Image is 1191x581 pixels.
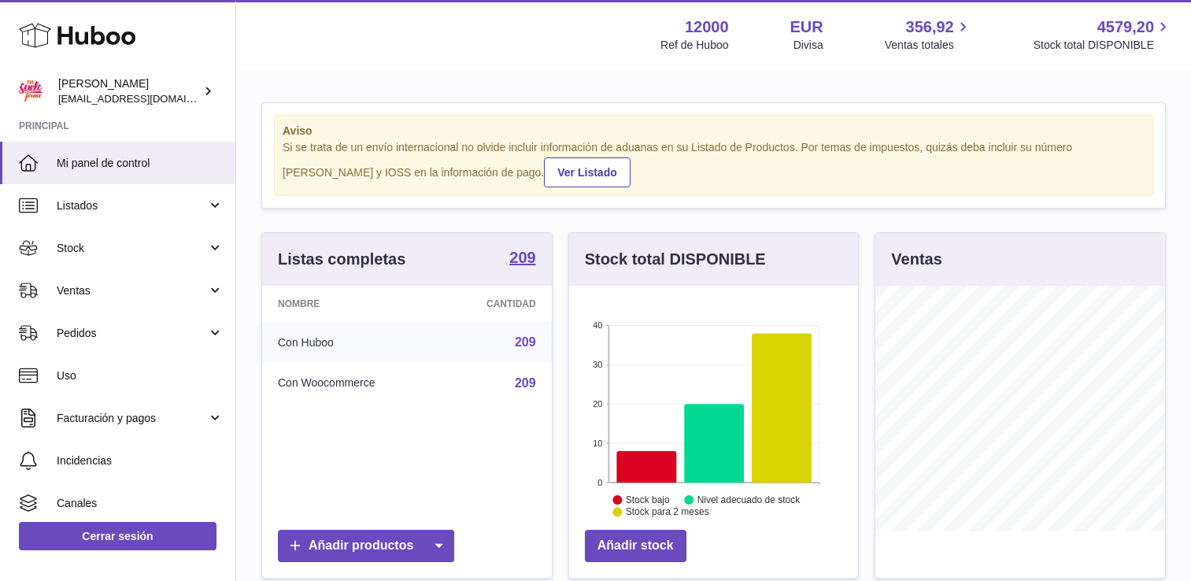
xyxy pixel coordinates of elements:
a: Añadir productos [278,530,454,562]
span: Ventas [57,283,207,298]
text: 40 [593,320,602,330]
img: mar@ensuelofirme.com [19,80,43,103]
h3: Stock total DISPONIBLE [585,249,766,270]
th: Cantidad [440,286,552,322]
div: [PERSON_NAME] [58,76,200,106]
span: Stock [57,241,207,256]
h3: Listas completas [278,249,405,270]
text: 0 [597,478,602,487]
span: 4579,20 [1097,17,1154,38]
a: 209 [509,250,535,268]
a: Ver Listado [544,157,630,187]
a: 209 [515,335,536,349]
span: Ventas totales [885,38,972,53]
span: [EMAIL_ADDRESS][DOMAIN_NAME] [58,92,231,105]
span: Mi panel de control [57,156,224,171]
a: Añadir stock [585,530,686,562]
span: Canales [57,496,224,511]
span: 356,92 [906,17,954,38]
text: 30 [593,360,602,369]
h3: Ventas [891,249,941,270]
a: 4579,20 Stock total DISPONIBLE [1034,17,1172,53]
span: Facturación y pagos [57,411,207,426]
span: Listados [57,198,207,213]
text: 10 [593,439,602,448]
strong: 12000 [685,17,729,38]
th: Nombre [262,286,440,322]
text: Nivel adecuado de stock [697,494,801,505]
text: 20 [593,399,602,409]
a: 209 [515,376,536,390]
a: Cerrar sesión [19,522,216,550]
a: 356,92 Ventas totales [885,17,972,53]
td: Con Huboo [262,322,440,363]
span: Uso [57,368,224,383]
div: Divisa [793,38,823,53]
td: Con Woocommerce [262,363,440,404]
strong: Aviso [283,124,1145,139]
span: Pedidos [57,326,207,341]
text: Stock bajo [626,494,670,505]
div: Ref de Huboo [660,38,728,53]
span: Stock total DISPONIBLE [1034,38,1172,53]
text: Stock para 2 meses [626,507,709,518]
div: Si se trata de un envío internacional no olvide incluir información de aduanas en su Listado de P... [283,140,1145,187]
span: Incidencias [57,453,224,468]
strong: 209 [509,250,535,265]
strong: EUR [790,17,823,38]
